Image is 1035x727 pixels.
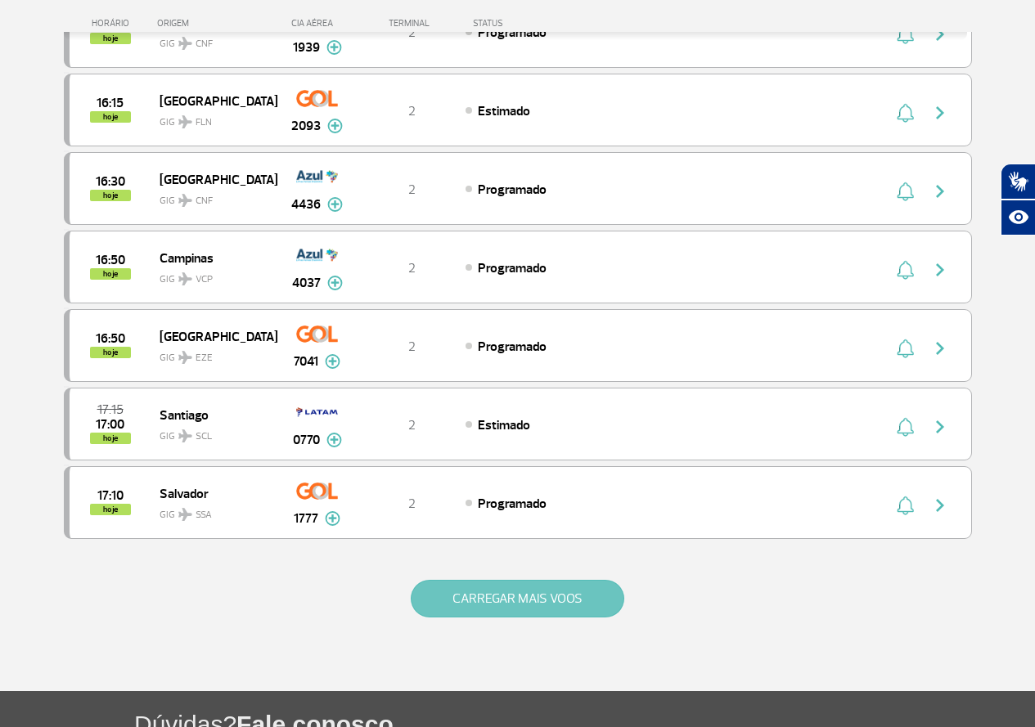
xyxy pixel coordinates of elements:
[408,25,416,41] span: 2
[160,247,264,268] span: Campinas
[930,339,950,358] img: seta-direita-painel-voo.svg
[1001,200,1035,236] button: Abrir recursos assistivos.
[196,508,212,523] span: SSA
[478,260,547,276] span: Programado
[408,182,416,198] span: 2
[160,420,264,444] span: GIG
[325,511,340,526] img: mais-info-painel-voo.svg
[408,103,416,119] span: 2
[408,260,416,276] span: 2
[160,185,264,209] span: GIG
[930,417,950,437] img: seta-direita-painel-voo.svg
[930,103,950,123] img: seta-direita-painel-voo.svg
[1001,164,1035,236] div: Plugin de acessibilidade da Hand Talk.
[478,103,530,119] span: Estimado
[160,499,264,523] span: GIG
[96,419,124,430] span: 2025-08-27 17:00:00
[294,352,318,371] span: 7041
[90,347,131,358] span: hoje
[292,273,321,293] span: 4037
[90,190,131,201] span: hoje
[325,354,340,369] img: mais-info-painel-voo.svg
[327,119,343,133] img: mais-info-painel-voo.svg
[160,168,264,190] span: [GEOGRAPHIC_DATA]
[327,276,343,290] img: mais-info-painel-voo.svg
[293,38,320,57] span: 1939
[408,417,416,433] span: 2
[293,430,320,450] span: 0770
[326,433,342,447] img: mais-info-painel-voo.svg
[96,176,125,187] span: 2025-08-27 16:30:00
[96,333,125,344] span: 2025-08-27 16:50:00
[90,268,131,280] span: hoje
[96,254,125,266] span: 2025-08-27 16:50:00
[196,429,212,444] span: SCL
[178,115,192,128] img: destiny_airplane.svg
[178,351,192,364] img: destiny_airplane.svg
[196,272,213,287] span: VCP
[277,18,358,29] div: CIA AÉREA
[90,504,131,515] span: hoje
[478,417,530,433] span: Estimado
[897,182,914,201] img: sino-painel-voo.svg
[196,37,213,52] span: CNF
[160,325,264,347] span: [GEOGRAPHIC_DATA]
[930,496,950,515] img: seta-direita-painel-voo.svg
[326,40,342,55] img: mais-info-painel-voo.svg
[327,197,343,212] img: mais-info-painel-voo.svg
[478,339,547,355] span: Programado
[478,25,547,41] span: Programado
[465,18,598,29] div: STATUS
[160,482,264,504] span: Salvador
[160,342,264,366] span: GIG
[196,194,213,209] span: CNF
[897,103,914,123] img: sino-painel-voo.svg
[178,429,192,442] img: destiny_airplane.svg
[90,111,131,123] span: hoje
[291,195,321,214] span: 4436
[478,182,547,198] span: Programado
[160,106,264,130] span: GIG
[178,37,192,50] img: destiny_airplane.svg
[196,115,212,130] span: FLN
[411,580,624,617] button: CARREGAR MAIS VOOS
[160,263,264,287] span: GIG
[291,116,321,136] span: 2093
[90,433,131,444] span: hoje
[160,404,264,425] span: Santiago
[69,18,158,29] div: HORÁRIO
[408,339,416,355] span: 2
[897,260,914,280] img: sino-painel-voo.svg
[160,90,264,111] span: [GEOGRAPHIC_DATA]
[157,18,277,29] div: ORIGEM
[478,496,547,512] span: Programado
[178,508,192,521] img: destiny_airplane.svg
[97,404,124,415] span: 2025-08-27 17:15:00
[294,509,318,528] span: 1777
[1001,164,1035,200] button: Abrir tradutor de língua de sinais.
[930,260,950,280] img: seta-direita-painel-voo.svg
[930,182,950,201] img: seta-direita-painel-voo.svg
[897,417,914,437] img: sino-painel-voo.svg
[358,18,465,29] div: TERMINAL
[196,351,213,366] span: EZE
[408,496,416,512] span: 2
[97,97,124,109] span: 2025-08-27 16:15:00
[897,339,914,358] img: sino-painel-voo.svg
[897,496,914,515] img: sino-painel-voo.svg
[178,272,192,285] img: destiny_airplane.svg
[97,490,124,501] span: 2025-08-27 17:10:00
[178,194,192,207] img: destiny_airplane.svg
